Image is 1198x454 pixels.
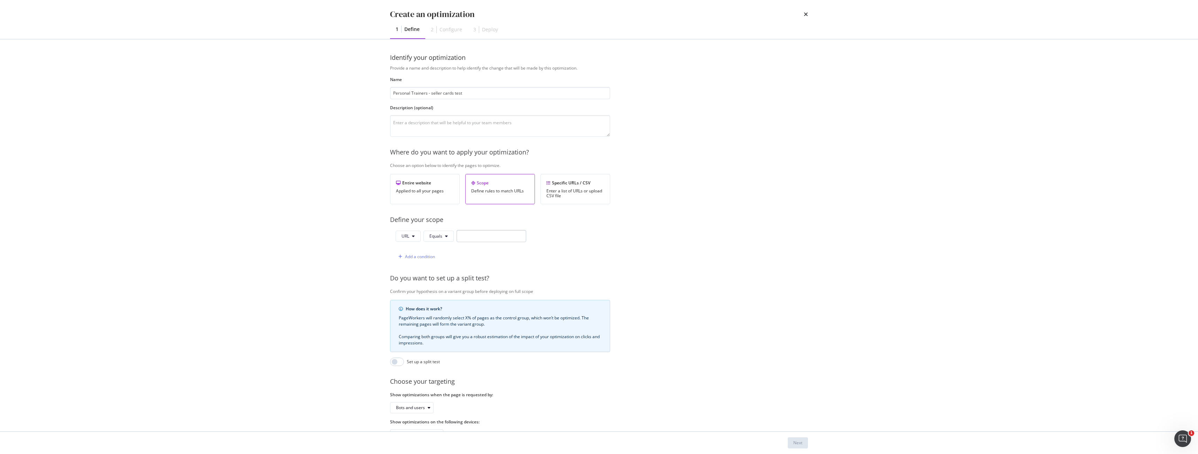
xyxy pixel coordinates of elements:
[405,254,435,260] div: Add a condition
[471,180,529,186] div: Scope
[396,251,435,262] button: Add a condition
[390,77,610,82] label: Name
[471,189,529,193] div: Define rules to match URLs
[407,359,440,365] div: Set up a split test
[390,288,842,294] div: Confirm your hypothesis on a variant group before deploying on full scope
[788,437,808,448] button: Next
[390,53,808,62] div: Identify your optimization
[390,65,842,71] div: Provide a name and description to help identify the change that will be made by this optimization.
[390,392,610,398] label: Show optimizations when the page is requested by:
[390,300,610,352] div: info banner
[390,215,842,224] div: Define your scope
[390,8,475,20] div: Create an optimization
[429,233,442,239] span: Equals
[406,306,601,312] div: How does it work?
[546,189,604,198] div: Enter a list of URLs or upload CSV file
[390,162,842,168] div: Choose an option below to identify the pages to optimize.
[804,8,808,20] div: times
[396,231,421,242] button: URL
[390,148,842,157] div: Where do you want to apply your optimization?
[390,87,610,99] input: Enter an optimization name to easily find it back
[473,26,476,33] div: 3
[439,26,462,33] div: Configure
[1174,430,1191,447] iframe: Intercom live chat
[396,26,398,33] div: 1
[390,402,434,413] button: Bots and users
[390,419,610,425] label: Show optimizations on the following devices:
[404,26,420,33] div: Define
[396,406,425,410] div: Bots and users
[396,189,454,193] div: Applied to all your pages
[399,315,601,346] div: PageWorkers will randomly select X% of pages as the control group, which won’t be optimized. The ...
[482,26,498,33] div: Deploy
[390,105,610,111] label: Description (optional)
[431,26,434,33] div: 2
[1189,430,1194,436] span: 1
[423,231,454,242] button: Equals
[390,429,443,440] button: Desktop and Mobile
[793,440,802,446] div: Next
[402,233,409,239] span: URL
[390,377,842,386] div: Choose your targeting
[390,274,842,283] div: Do you want to set up a split test?
[546,180,604,186] div: Specific URLs / CSV
[396,180,454,186] div: Entire website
